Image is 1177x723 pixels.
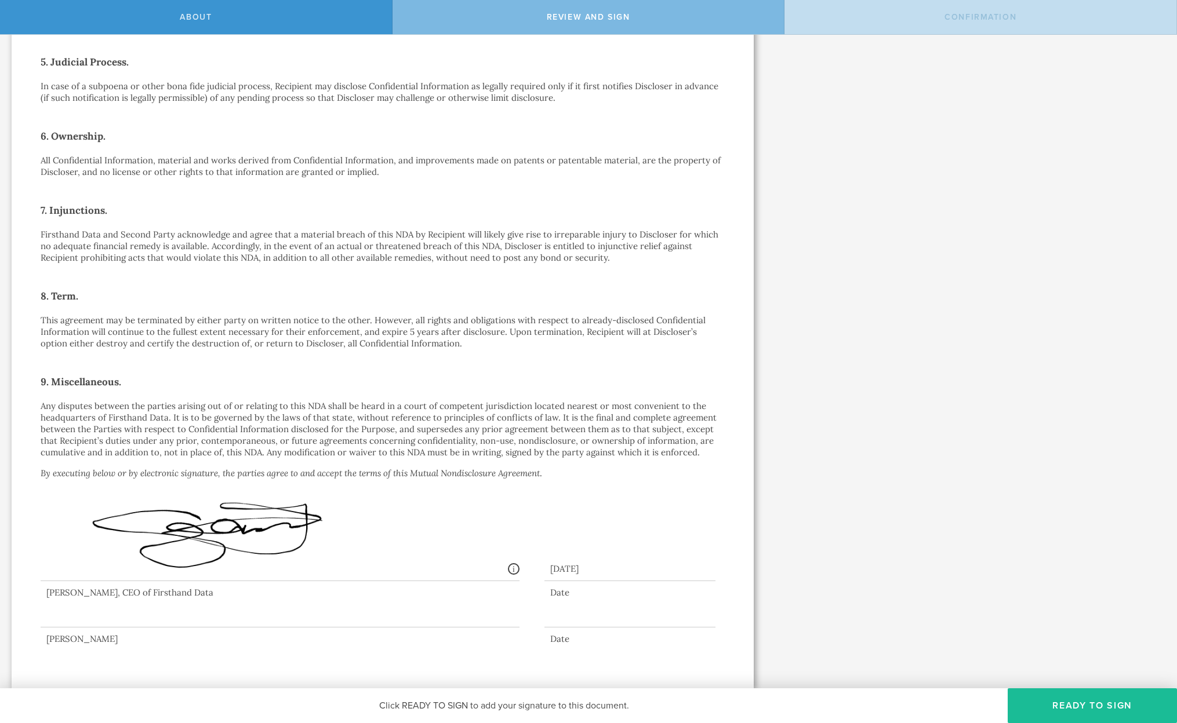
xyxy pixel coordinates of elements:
[41,373,725,391] h2: 9. Miscellaneous.
[41,81,725,104] p: In case of a subpoena or other bona fide judicial process, Recipient may disclose Confidential In...
[41,468,540,479] i: By executing below or by electronic signature, the parties agree to and accept the terms of this ...
[41,155,725,178] p: All Confidential Information, material and works derived from Confidential Information, and impro...
[41,201,725,220] h2: 7. Injunctions.
[41,633,520,645] div: [PERSON_NAME]
[41,127,725,145] h2: 6. Ownership.
[41,287,725,305] h2: 8. Term.
[41,400,725,458] p: Any disputes between the parties arising out of or relating to this NDA shall be heard in a court...
[41,468,725,479] p: .
[544,633,715,645] div: Date
[41,315,725,349] p: This agreement may be terminated by either party on written notice to the other. However, all rig...
[46,494,373,583] img: enymwAAAABJRU5ErkJggg==
[944,12,1016,22] span: Confirmation
[1119,633,1177,688] iframe: Chat Widget
[1008,688,1177,723] button: Ready to Sign
[180,12,212,22] span: About
[41,53,725,71] h2: 5. Judicial Process.
[41,229,725,264] p: Firsthand Data and Second Party acknowledge and agree that a material breach of this NDA by Recip...
[547,12,630,22] span: Review and sign
[544,552,715,581] div: [DATE]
